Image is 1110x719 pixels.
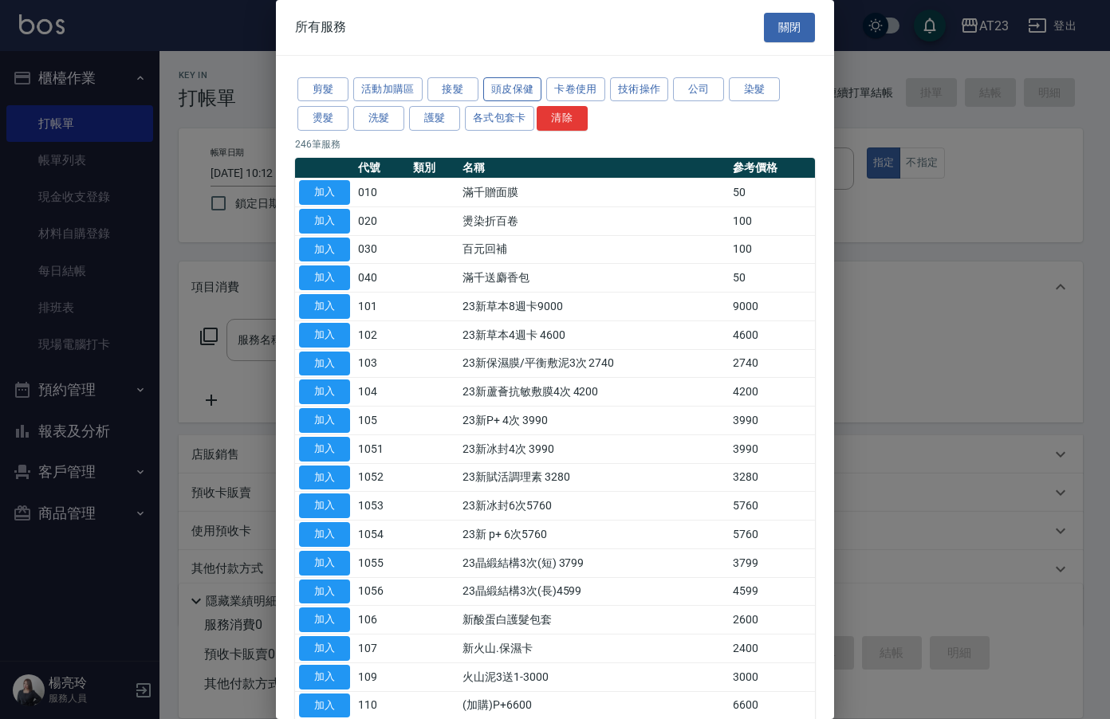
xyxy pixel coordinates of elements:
[354,662,409,691] td: 109
[299,493,350,518] button: 加入
[354,349,409,378] td: 103
[299,408,350,433] button: 加入
[729,463,815,492] td: 3280
[297,106,348,131] button: 燙髮
[729,378,815,407] td: 4200
[299,466,350,490] button: 加入
[729,264,815,293] td: 50
[295,137,815,151] p: 246 筆服務
[459,235,729,264] td: 百元回補
[354,434,409,463] td: 1051
[299,180,350,205] button: 加入
[729,548,815,577] td: 3799
[299,551,350,576] button: 加入
[353,77,423,102] button: 活動加購區
[729,521,815,549] td: 5760
[729,434,815,463] td: 3990
[299,437,350,462] button: 加入
[729,158,815,179] th: 參考價格
[299,209,350,234] button: 加入
[297,77,348,102] button: 剪髮
[729,407,815,435] td: 3990
[299,665,350,690] button: 加入
[299,636,350,661] button: 加入
[354,521,409,549] td: 1054
[459,521,729,549] td: 23新 p+ 6次5760
[354,635,409,663] td: 107
[465,106,534,131] button: 各式包套卡
[299,294,350,319] button: 加入
[354,293,409,321] td: 101
[610,77,669,102] button: 技術操作
[354,606,409,635] td: 106
[299,607,350,632] button: 加入
[427,77,478,102] button: 接髮
[459,158,729,179] th: 名稱
[299,238,350,262] button: 加入
[729,179,815,207] td: 50
[729,235,815,264] td: 100
[354,320,409,349] td: 102
[546,77,605,102] button: 卡卷使用
[459,492,729,521] td: 23新冰封6次5760
[459,434,729,463] td: 23新冰封4次 3990
[459,179,729,207] td: 滿千贈面膜
[729,606,815,635] td: 2600
[459,349,729,378] td: 23新保濕膜/平衡敷泥3次 2740
[354,179,409,207] td: 010
[729,577,815,606] td: 4599
[459,635,729,663] td: 新火山.保濕卡
[459,548,729,577] td: 23晶緞結構3次(短) 3799
[353,106,404,131] button: 洗髮
[354,206,409,235] td: 020
[295,19,346,35] span: 所有服務
[299,265,350,290] button: 加入
[729,349,815,378] td: 2740
[729,77,780,102] button: 染髮
[459,577,729,606] td: 23晶緞結構3次(長)4599
[354,548,409,577] td: 1055
[354,577,409,606] td: 1056
[354,264,409,293] td: 040
[354,407,409,435] td: 105
[459,320,729,349] td: 23新草本4週卡 4600
[729,662,815,691] td: 3000
[459,378,729,407] td: 23新蘆薈抗敏敷膜4次 4200
[729,320,815,349] td: 4600
[459,662,729,691] td: 火山泥3送1-3000
[729,206,815,235] td: 100
[729,492,815,521] td: 5760
[459,293,729,321] td: 23新草本8週卡9000
[354,235,409,264] td: 030
[459,606,729,635] td: 新酸蛋白護髮包套
[764,13,815,42] button: 關閉
[409,158,459,179] th: 類別
[354,378,409,407] td: 104
[299,522,350,547] button: 加入
[483,77,542,102] button: 頭皮保健
[459,463,729,492] td: 23新賦活調理素 3280
[299,580,350,604] button: 加入
[299,379,350,404] button: 加入
[354,463,409,492] td: 1052
[299,352,350,376] button: 加入
[459,206,729,235] td: 燙染折百卷
[354,492,409,521] td: 1053
[729,293,815,321] td: 9000
[537,106,588,131] button: 清除
[729,635,815,663] td: 2400
[673,77,724,102] button: 公司
[299,693,350,718] button: 加入
[409,106,460,131] button: 護髮
[459,264,729,293] td: 滿千送麝香包
[299,323,350,348] button: 加入
[459,407,729,435] td: 23新P+ 4次 3990
[354,158,409,179] th: 代號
